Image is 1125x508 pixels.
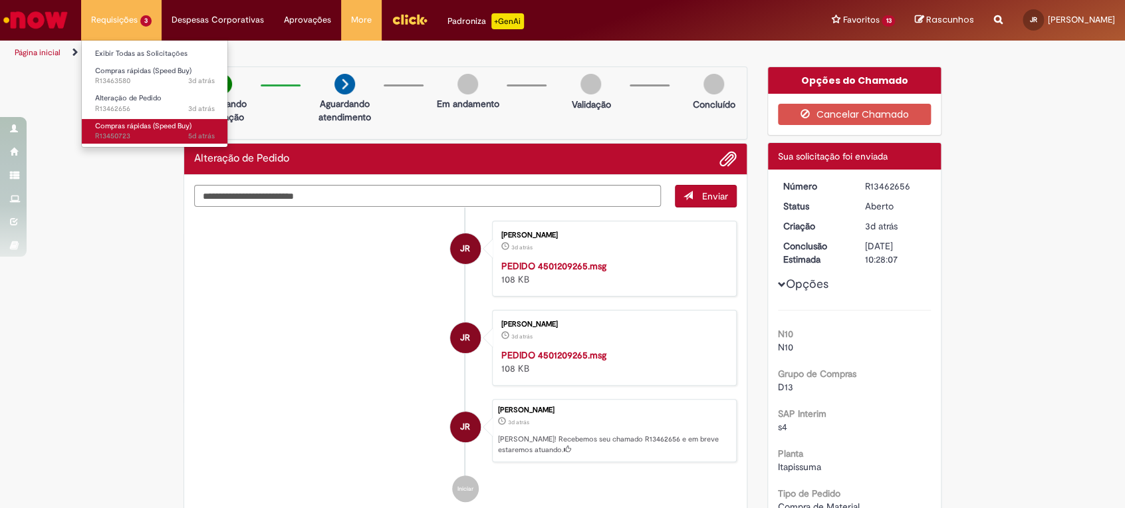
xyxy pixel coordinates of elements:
[15,47,61,58] a: Página inicial
[501,349,606,361] a: PEDIDO 4501209265.msg
[511,332,533,340] span: 3d atrás
[460,322,470,354] span: JR
[82,47,228,61] a: Exibir Todas as Solicitações
[188,76,215,86] span: 3d atrás
[312,97,377,124] p: Aguardando atendimento
[82,119,228,144] a: Aberto R13450723 : Compras rápidas (Speed Buy)
[864,180,926,193] div: R13462656
[194,153,289,165] h2: Alteração de Pedido Histórico de tíquete
[95,104,215,114] span: R13462656
[864,239,926,266] div: [DATE] 10:28:07
[188,104,215,114] span: 3d atrás
[778,368,856,380] b: Grupo de Compras
[778,461,821,473] span: Itapissuma
[864,199,926,213] div: Aberto
[172,13,264,27] span: Despesas Corporativas
[778,421,787,433] span: s4
[915,14,974,27] a: Rascunhos
[82,91,228,116] a: Aberto R13462656 : Alteração de Pedido
[334,74,355,94] img: arrow-next.png
[194,185,661,207] textarea: Digite sua mensagem aqui...
[511,243,533,251] span: 3d atrás
[719,150,737,168] button: Adicionar anexos
[773,219,855,233] dt: Criação
[675,185,737,207] button: Enviar
[437,97,499,110] p: Em andamento
[580,74,601,94] img: img-circle-grey.png
[703,74,724,94] img: img-circle-grey.png
[501,259,723,286] div: 108 KB
[140,15,152,27] span: 3
[508,418,529,426] span: 3d atrás
[511,332,533,340] time: 29/08/2025 14:27:53
[773,199,855,213] dt: Status
[194,399,737,463] li: Jefferson da Silva Raposo
[778,381,793,393] span: D13
[501,260,606,272] a: PEDIDO 4501209265.msg
[842,13,879,27] span: Favoritos
[284,13,331,27] span: Aprovações
[501,320,723,328] div: [PERSON_NAME]
[10,41,740,65] ul: Trilhas de página
[82,64,228,88] a: Aberto R13463580 : Compras rápidas (Speed Buy)
[188,76,215,86] time: 29/08/2025 16:44:15
[773,239,855,266] dt: Conclusão Estimada
[450,233,481,264] div: Jefferson da Silva Raposo
[778,447,803,459] b: Planta
[491,13,524,29] p: +GenAi
[501,231,723,239] div: [PERSON_NAME]
[351,13,372,27] span: More
[768,67,941,94] div: Opções do Chamado
[778,104,932,125] button: Cancelar Chamado
[864,219,926,233] div: 29/08/2025 14:28:04
[460,233,470,265] span: JR
[864,220,897,232] span: 3d atrás
[508,418,529,426] time: 29/08/2025 14:28:04
[864,220,897,232] time: 29/08/2025 14:28:04
[1030,15,1037,24] span: JR
[498,434,729,455] p: [PERSON_NAME]! Recebemos seu chamado R13462656 e em breve estaremos atuando.
[571,98,610,111] p: Validação
[501,348,723,375] div: 108 KB
[773,180,855,193] dt: Número
[95,93,162,103] span: Alteração de Pedido
[778,341,793,353] span: N10
[1048,14,1115,25] span: [PERSON_NAME]
[778,150,888,162] span: Sua solicitação foi enviada
[95,121,191,131] span: Compras rápidas (Speed Buy)
[81,40,228,148] ul: Requisições
[460,411,470,443] span: JR
[450,322,481,353] div: Jefferson da Silva Raposo
[778,408,826,420] b: SAP Interim
[188,104,215,114] time: 29/08/2025 14:28:05
[457,74,478,94] img: img-circle-grey.png
[778,487,840,499] b: Tipo de Pedido
[926,13,974,26] span: Rascunhos
[511,243,533,251] time: 29/08/2025 14:27:58
[778,328,793,340] b: N10
[95,76,215,86] span: R13463580
[498,406,729,414] div: [PERSON_NAME]
[702,190,728,202] span: Enviar
[95,131,215,142] span: R13450723
[95,66,191,76] span: Compras rápidas (Speed Buy)
[693,98,735,111] p: Concluído
[450,412,481,442] div: Jefferson da Silva Raposo
[447,13,524,29] div: Padroniza
[91,13,138,27] span: Requisições
[1,7,70,33] img: ServiceNow
[882,15,895,27] span: 13
[392,9,428,29] img: click_logo_yellow_360x200.png
[188,131,215,141] span: 5d atrás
